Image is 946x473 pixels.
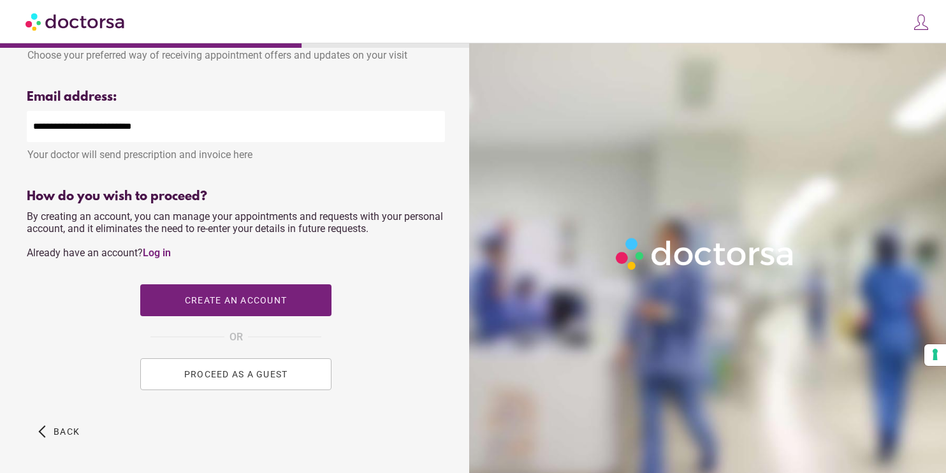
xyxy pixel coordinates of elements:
span: PROCEED AS A GUEST [184,369,288,379]
div: Email address: [27,90,445,105]
div: Choose your preferred way of receiving appointment offers and updates on your visit [27,43,445,61]
a: Log in [143,247,171,259]
span: OR [229,329,243,346]
span: Create an account [185,295,287,305]
button: Create an account [140,284,331,316]
button: arrow_back_ios Back [33,416,85,448]
span: Back [54,426,80,437]
img: icons8-customer-100.png [912,13,930,31]
img: Doctorsa.com [25,7,126,36]
img: Logo-Doctorsa-trans-White-partial-flat.png [611,233,800,275]
span: By creating an account, you can manage your appointments and requests with your personal account,... [27,210,443,259]
button: PROCEED AS A GUEST [140,358,331,390]
div: Your doctor will send prescription and invoice here [27,142,445,161]
button: Your consent preferences for tracking technologies [924,344,946,366]
div: How do you wish to proceed? [27,189,445,204]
